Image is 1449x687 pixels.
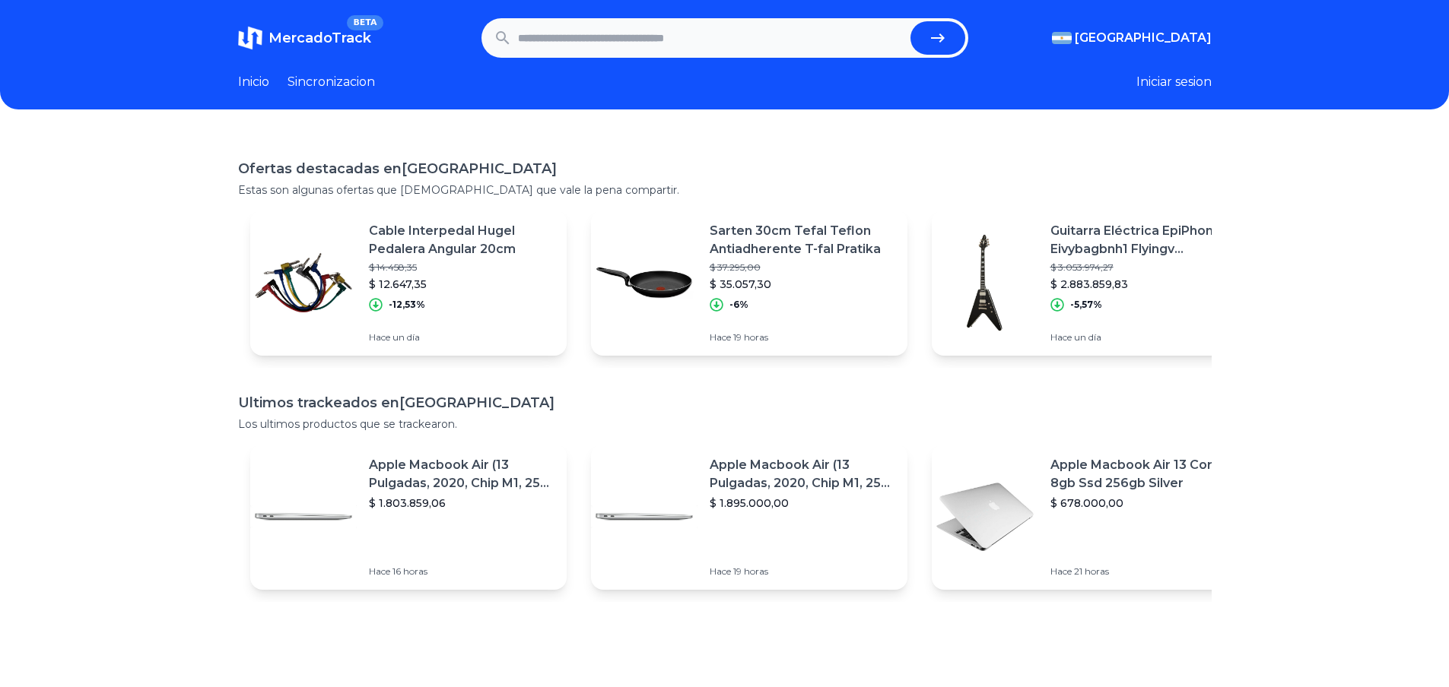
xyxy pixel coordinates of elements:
[1052,29,1212,47] button: [GEOGRAPHIC_DATA]
[1050,261,1236,274] p: $ 3.053.974,27
[1136,73,1212,91] button: Iniciar sesion
[729,299,748,311] p: -6%
[288,73,375,91] a: Sincronizacion
[591,210,907,356] a: Featured imageSarten 30cm Tefal Teflon Antiadherente T-fal Pratika$ 37.295,00$ 35.057,30-6%Hace 1...
[710,565,895,578] p: Hace 19 horas
[369,222,554,258] p: Cable Interpedal Hugel Pedalera Angular 20cm
[238,26,371,50] a: MercadoTrackBETA
[250,444,567,590] a: Featured imageApple Macbook Air (13 Pulgadas, 2020, Chip M1, 256 Gb De Ssd, 8 Gb De Ram) - Plata$...
[1050,495,1236,511] p: $ 678.000,00
[710,261,895,274] p: $ 37.295,00
[238,392,1212,413] h1: Ultimos trackeados en [GEOGRAPHIC_DATA]
[1050,456,1236,492] p: Apple Macbook Air 13 Core I5 8gb Ssd 256gb Silver
[250,464,357,570] img: Featured image
[238,158,1212,179] h1: Ofertas destacadas en [GEOGRAPHIC_DATA]
[369,331,554,343] p: Hace un día
[238,416,1212,432] p: Los ultimos productos que se trackearon.
[389,299,425,311] p: -12,53%
[269,30,371,46] span: MercadoTrack
[1070,299,1102,311] p: -5,57%
[369,495,554,511] p: $ 1.803.859,06
[932,210,1248,356] a: Featured imageGuitarra Eléctrica EpiPhone Eivybagbnh1 Flyingv Prophecy Cuo$ 3.053.974,27$ 2.883.8...
[1050,331,1236,343] p: Hace un día
[238,182,1212,198] p: Estas son algunas ofertas que [DEMOGRAPHIC_DATA] que vale la pena compartir.
[347,15,383,30] span: BETA
[932,444,1248,590] a: Featured imageApple Macbook Air 13 Core I5 8gb Ssd 256gb Silver$ 678.000,00Hace 21 horas
[369,456,554,492] p: Apple Macbook Air (13 Pulgadas, 2020, Chip M1, 256 Gb De Ssd, 8 Gb De Ram) - Plata
[238,26,262,50] img: MercadoTrack
[710,331,895,343] p: Hace 19 horas
[710,456,895,492] p: Apple Macbook Air (13 Pulgadas, 2020, Chip M1, 256 Gb De Ssd, 8 Gb De Ram) - Plata
[932,464,1038,570] img: Featured image
[369,565,554,578] p: Hace 16 horas
[710,277,895,292] p: $ 35.057,30
[250,210,567,356] a: Featured imageCable Interpedal Hugel Pedalera Angular 20cm$ 14.458,35$ 12.647,35-12,53%Hace un día
[591,444,907,590] a: Featured imageApple Macbook Air (13 Pulgadas, 2020, Chip M1, 256 Gb De Ssd, 8 Gb De Ram) - Plata$...
[369,261,554,274] p: $ 14.458,35
[250,230,357,336] img: Featured image
[710,495,895,511] p: $ 1.895.000,00
[710,222,895,258] p: Sarten 30cm Tefal Teflon Antiadherente T-fal Pratika
[591,230,697,336] img: Featured image
[1052,32,1072,44] img: Argentina
[1050,565,1236,578] p: Hace 21 horas
[1075,29,1212,47] span: [GEOGRAPHIC_DATA]
[369,277,554,292] p: $ 12.647,35
[1050,222,1236,258] p: Guitarra Eléctrica EpiPhone Eivybagbnh1 Flyingv Prophecy Cuo
[1050,277,1236,292] p: $ 2.883.859,83
[591,464,697,570] img: Featured image
[932,230,1038,336] img: Featured image
[238,73,269,91] a: Inicio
